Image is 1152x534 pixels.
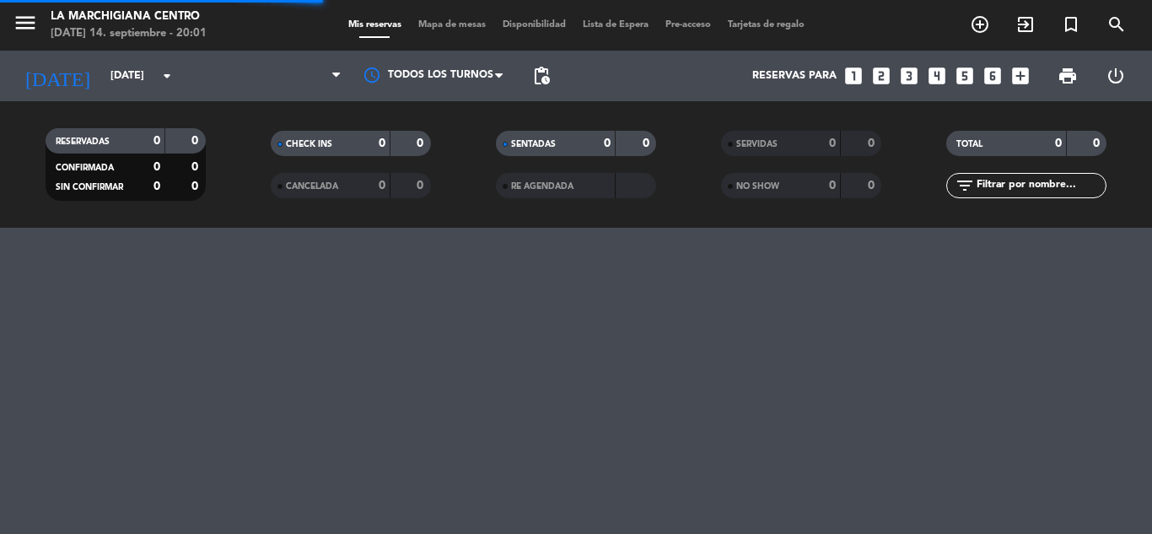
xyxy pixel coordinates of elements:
[51,25,207,42] div: [DATE] 14. septiembre - 20:01
[898,65,920,87] i: looks_3
[736,140,778,148] span: SERVIDAS
[51,8,207,25] div: La Marchigiana Centro
[574,20,657,30] span: Lista de Espera
[643,138,653,149] strong: 0
[13,57,102,94] i: [DATE]
[511,140,556,148] span: SENTADAS
[157,66,177,86] i: arrow_drop_down
[286,140,332,148] span: CHECK INS
[340,20,410,30] span: Mis reservas
[870,65,892,87] i: looks_two
[982,65,1004,87] i: looks_6
[531,66,552,86] span: pending_actions
[410,20,494,30] span: Mapa de mesas
[604,138,611,149] strong: 0
[1093,138,1103,149] strong: 0
[56,183,123,191] span: SIN CONFIRMAR
[191,161,202,173] strong: 0
[1091,51,1139,101] div: LOG OUT
[1055,138,1062,149] strong: 0
[926,65,948,87] i: looks_4
[955,175,975,196] i: filter_list
[1061,14,1081,35] i: turned_in_not
[56,138,110,146] span: RESERVADAS
[657,20,719,30] span: Pre-acceso
[153,161,160,173] strong: 0
[975,176,1106,195] input: Filtrar por nombre...
[153,181,160,192] strong: 0
[1106,14,1127,35] i: search
[511,182,573,191] span: RE AGENDADA
[1009,65,1031,87] i: add_box
[286,182,338,191] span: CANCELADA
[13,10,38,35] i: menu
[1058,66,1078,86] span: print
[736,182,779,191] span: NO SHOW
[1015,14,1036,35] i: exit_to_app
[719,20,813,30] span: Tarjetas de regalo
[829,138,836,149] strong: 0
[868,138,878,149] strong: 0
[13,10,38,41] button: menu
[842,65,864,87] i: looks_one
[379,180,385,191] strong: 0
[868,180,878,191] strong: 0
[191,135,202,147] strong: 0
[153,135,160,147] strong: 0
[956,140,982,148] span: TOTAL
[56,164,114,172] span: CONFIRMADA
[191,181,202,192] strong: 0
[954,65,976,87] i: looks_5
[417,138,427,149] strong: 0
[494,20,574,30] span: Disponibilidad
[1106,66,1126,86] i: power_settings_new
[752,70,837,82] span: Reservas para
[970,14,990,35] i: add_circle_outline
[417,180,427,191] strong: 0
[829,180,836,191] strong: 0
[379,138,385,149] strong: 0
